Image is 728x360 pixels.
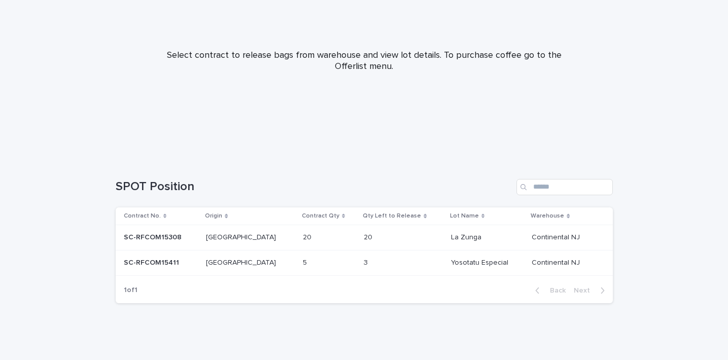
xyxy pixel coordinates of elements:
input: Search [516,179,613,195]
p: 20 [303,231,314,242]
p: Lot Name [450,210,479,222]
button: Next [570,286,613,295]
p: SC-RFCOM15308 [124,231,184,242]
p: 3 [364,257,370,267]
p: Origin [205,210,222,222]
tr: SC-RFCOM15308SC-RFCOM15308 [GEOGRAPHIC_DATA][GEOGRAPHIC_DATA] 2020 2020 La ZungaLa Zunga Continen... [116,225,613,250]
p: Yosotatu Especial [451,257,510,267]
p: Continental NJ [532,257,582,267]
p: Contract Qty [302,210,339,222]
span: Back [544,287,566,294]
tr: SC-RFCOM15411SC-RFCOM15411 [GEOGRAPHIC_DATA][GEOGRAPHIC_DATA] 55 33 Yosotatu EspecialYosotatu Esp... [116,250,613,275]
span: Next [574,287,596,294]
p: Contract No. [124,210,161,222]
p: 20 [364,231,374,242]
p: 1 of 1 [116,278,146,303]
p: Select contract to release bags from warehouse and view lot details. To purchase coffee go to the... [161,50,567,72]
p: Warehouse [531,210,564,222]
p: SC-RFCOM15411 [124,257,181,267]
p: [GEOGRAPHIC_DATA] [206,231,278,242]
p: 5 [303,257,309,267]
p: Qty Left to Release [363,210,421,222]
p: Continental NJ [532,231,582,242]
h1: SPOT Position [116,179,512,194]
p: La Zunga [451,231,483,242]
p: [GEOGRAPHIC_DATA] [206,257,278,267]
button: Back [527,286,570,295]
